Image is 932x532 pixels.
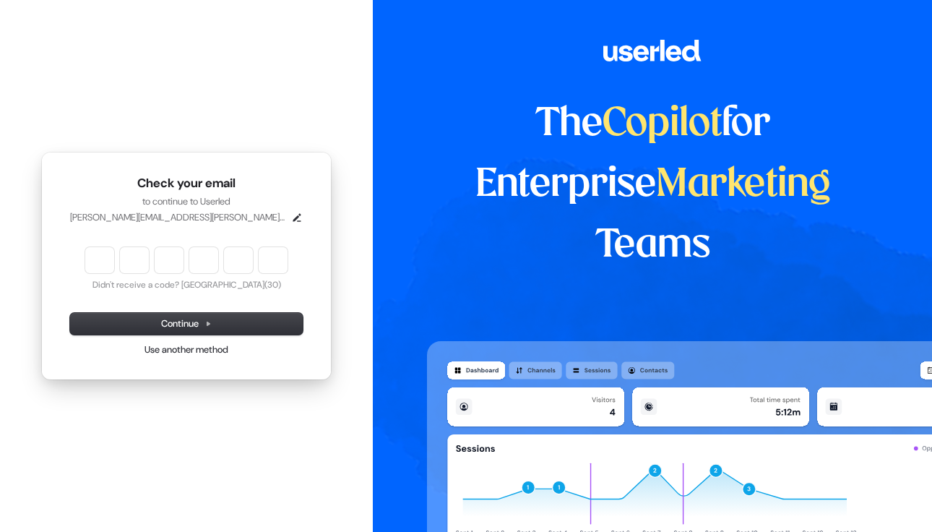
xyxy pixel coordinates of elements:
[291,212,303,223] button: Edit
[161,317,212,330] span: Continue
[603,106,722,143] span: Copilot
[656,166,831,204] span: Marketing
[70,175,303,192] h1: Check your email
[427,94,879,276] h1: The for Enterprise Teams
[85,247,288,273] input: Enter verification code
[70,313,303,335] button: Continue
[144,343,228,356] a: Use another method
[70,211,285,224] p: [PERSON_NAME][EMAIL_ADDRESS][PERSON_NAME][DOMAIN_NAME]
[70,195,303,208] p: to continue to Userled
